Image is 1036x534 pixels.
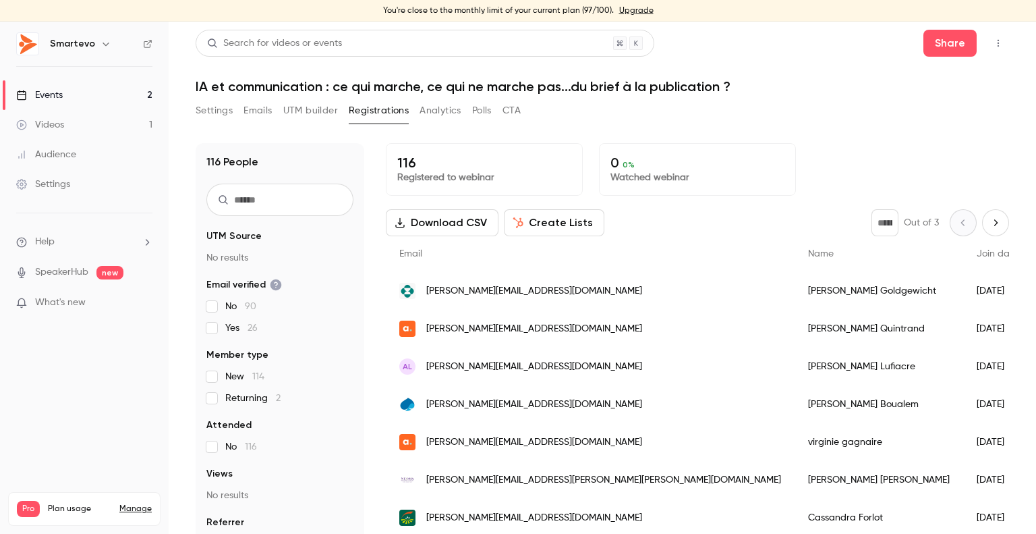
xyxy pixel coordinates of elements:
div: [DATE] [963,385,1032,423]
img: msd.com [399,283,415,299]
span: Pro [17,501,40,517]
a: Upgrade [619,5,654,16]
span: [PERSON_NAME][EMAIL_ADDRESS][DOMAIN_NAME] [426,322,642,336]
button: Download CSV [386,209,498,236]
button: Emails [243,100,272,122]
button: UTM builder [283,100,338,122]
div: [PERSON_NAME] Boualem [795,385,963,423]
span: 2 [276,394,281,403]
div: [PERSON_NAME] [PERSON_NAME] [795,461,963,499]
img: alteriade.fr [399,434,415,450]
p: Watched webinar [610,171,784,184]
button: Polls [472,100,492,122]
span: [PERSON_NAME][EMAIL_ADDRESS][DOMAIN_NAME] [426,435,642,450]
span: Join date [977,249,1018,259]
span: 26 [248,323,258,333]
p: 0 [610,155,784,171]
div: [PERSON_NAME] Goldgewicht [795,272,963,310]
div: [PERSON_NAME] Lufiacre [795,348,963,385]
span: 90 [245,302,256,311]
button: Settings [196,100,233,122]
h1: 116 People [206,154,258,170]
p: No results [206,251,353,265]
p: Out of 3 [904,216,939,230]
span: new [96,266,123,279]
span: Help [35,235,55,249]
span: [PERSON_NAME][EMAIL_ADDRESS][DOMAIN_NAME] [426,360,642,374]
span: Attended [206,419,252,432]
li: help-dropdown-opener [16,235,152,249]
span: Returning [225,392,281,405]
div: [PERSON_NAME] Quintrand [795,310,963,348]
span: What's new [35,296,86,310]
div: Search for videos or events [207,36,342,51]
div: virginie gagnaire [795,423,963,461]
div: [DATE] [963,423,1032,461]
div: Videos [16,118,64,132]
button: CTA [502,100,521,122]
a: Manage [119,504,152,514]
div: [DATE] [963,461,1032,499]
span: [PERSON_NAME][EMAIL_ADDRESS][DOMAIN_NAME] [426,511,642,525]
button: Analytics [420,100,461,122]
span: 114 [252,372,264,381]
button: Next page [982,209,1009,236]
span: [PERSON_NAME][EMAIL_ADDRESS][DOMAIN_NAME] [426,398,642,412]
span: Email [399,249,422,259]
img: capgemini.com [399,396,415,412]
p: 116 [397,155,571,171]
img: neoma-bs.fr [399,472,415,488]
span: New [225,370,264,383]
div: Events [16,88,63,102]
div: Audience [16,148,76,161]
span: Member type [206,348,268,362]
button: Registrations [349,100,409,122]
img: Smartevo [17,33,38,55]
span: 116 [245,442,257,452]
div: [DATE] [963,272,1032,310]
span: Plan usage [48,504,111,514]
span: Yes [225,321,258,335]
div: [DATE] [963,348,1032,385]
button: Create Lists [504,209,604,236]
img: groupama.com [399,510,415,526]
span: Email verified [206,278,282,292]
div: Settings [16,178,70,191]
h1: IA et communication : ce qui marche, ce qui ne marche pas...du brief à la publication ? [196,78,1009,95]
button: Share [923,30,977,57]
span: UTM Source [206,230,262,243]
span: [PERSON_NAME][EMAIL_ADDRESS][PERSON_NAME][PERSON_NAME][DOMAIN_NAME] [426,473,781,487]
span: No [225,440,257,454]
p: Registered to webinar [397,171,571,184]
span: Referrer [206,516,244,529]
div: [DATE] [963,310,1032,348]
span: [PERSON_NAME][EMAIL_ADDRESS][DOMAIN_NAME] [426,284,642,298]
span: AL [403,361,412,373]
span: Views [206,467,233,481]
p: No results [206,489,353,502]
img: alteriade.fr [399,321,415,337]
span: Name [808,249,834,259]
span: No [225,300,256,313]
span: 0 % [623,160,635,169]
a: SpeakerHub [35,265,88,279]
h6: Smartevo [50,37,95,51]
